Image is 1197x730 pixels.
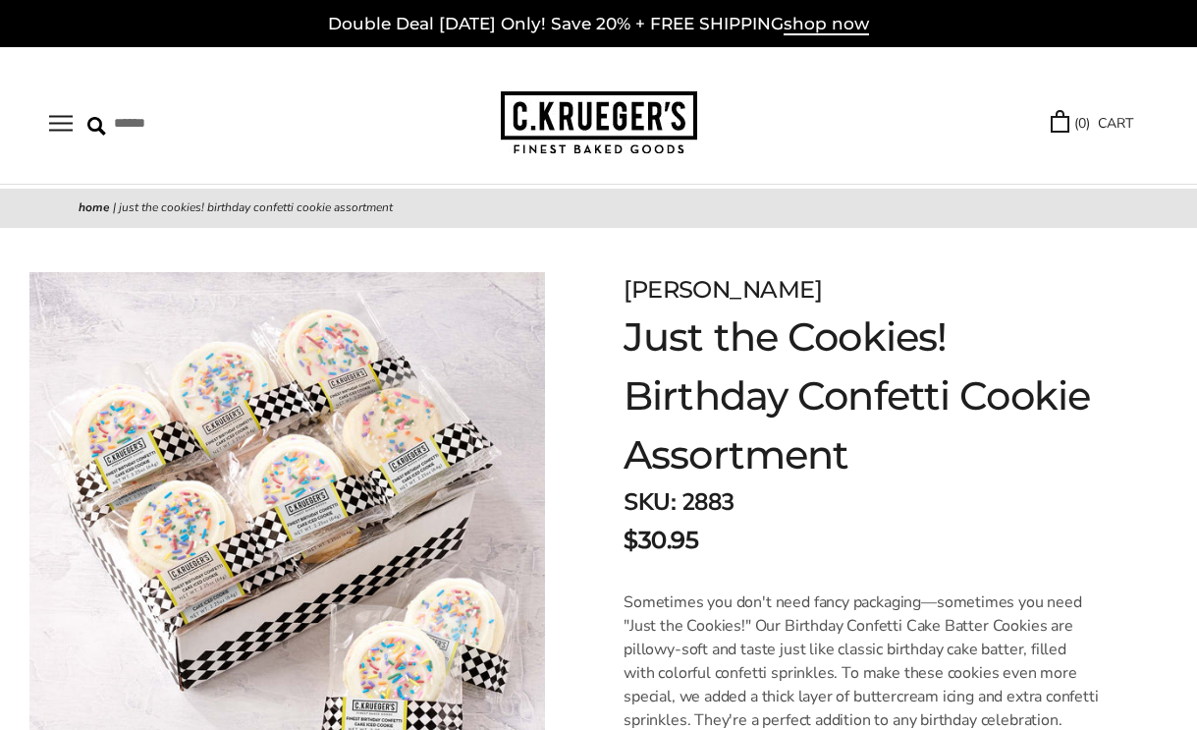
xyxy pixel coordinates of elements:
[113,199,116,215] span: |
[624,486,676,518] strong: SKU:
[79,199,110,215] a: Home
[79,198,1118,218] nav: breadcrumbs
[624,308,1099,484] h1: Just the Cookies! Birthday Confetti Cookie Assortment
[49,115,73,132] button: Open navigation
[624,523,698,558] span: $30.95
[328,14,869,35] a: Double Deal [DATE] Only! Save 20% + FREE SHIPPINGshop now
[1051,112,1133,135] a: (0) CART
[624,272,1099,308] div: [PERSON_NAME]
[784,14,869,35] span: shop now
[87,108,315,139] input: Search
[681,486,735,518] span: 2883
[501,91,697,155] img: C.KRUEGER'S
[87,117,106,136] img: Search
[119,199,393,215] span: Just the Cookies! Birthday Confetti Cookie Assortment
